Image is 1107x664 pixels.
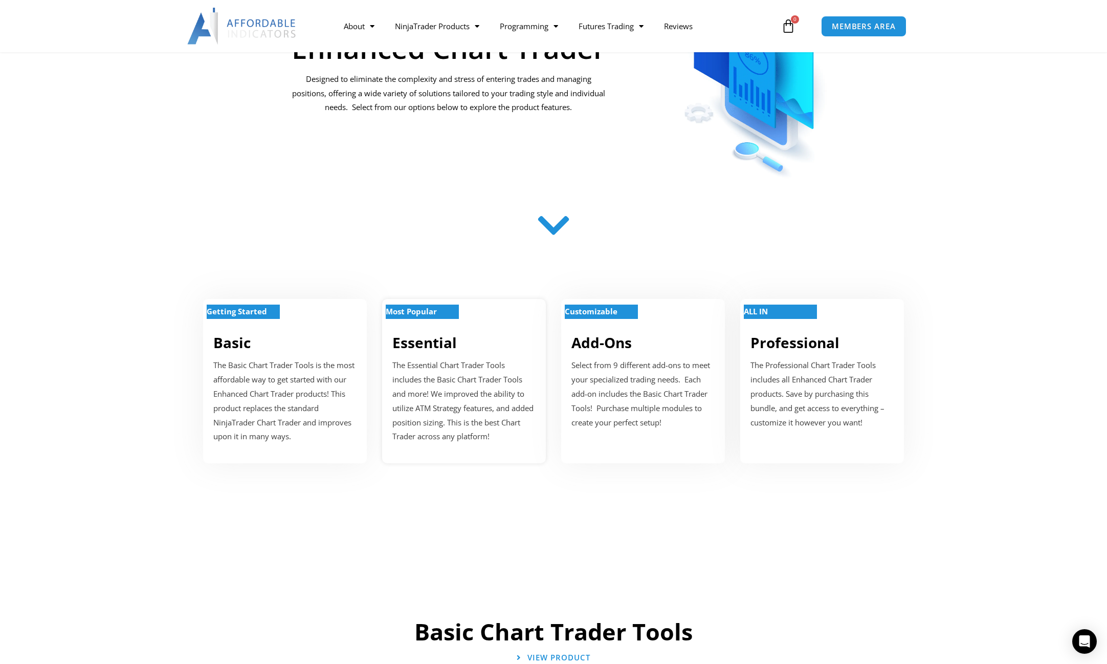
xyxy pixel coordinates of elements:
[291,72,607,115] p: Designed to eliminate the complexity and stress of entering trades and managing positions, offeri...
[654,14,703,38] a: Reviews
[334,14,385,38] a: About
[386,306,437,316] strong: Most Popular
[750,333,839,352] a: Professional
[226,504,881,576] iframe: Customer reviews powered by Trustpilot
[565,306,617,316] strong: Customizable
[821,16,906,37] a: MEMBERS AREA
[334,14,779,38] nav: Menu
[392,333,457,352] a: Essential
[571,333,632,352] a: Add-Ons
[392,358,536,444] p: The Essential Chart Trader Tools includes the Basic Chart Trader Tools and more! We improved the ...
[832,23,896,30] span: MEMBERS AREA
[207,306,267,316] strong: Getting Started
[1072,629,1097,654] div: Open Intercom Messenger
[766,11,811,41] a: 0
[291,34,607,62] h1: Enhanced Chart Trader
[221,617,886,647] h2: Basic Chart Trader Tools
[750,358,894,430] p: The Professional Chart Trader Tools includes all Enhanced Chart Trader products. Save by purchasi...
[527,654,590,661] span: View Product
[568,14,654,38] a: Futures Trading
[571,358,715,430] p: Select from 9 different add-ons to meet your specialized trading needs. Each add-on includes the ...
[490,14,568,38] a: Programming
[791,15,799,24] span: 0
[213,333,251,352] a: Basic
[385,14,490,38] a: NinjaTrader Products
[187,8,297,45] img: LogoAI | Affordable Indicators – NinjaTrader
[213,358,357,444] p: The Basic Chart Trader Tools is the most affordable way to get started with our Enhanced Chart Tr...
[744,306,768,316] strong: ALL IN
